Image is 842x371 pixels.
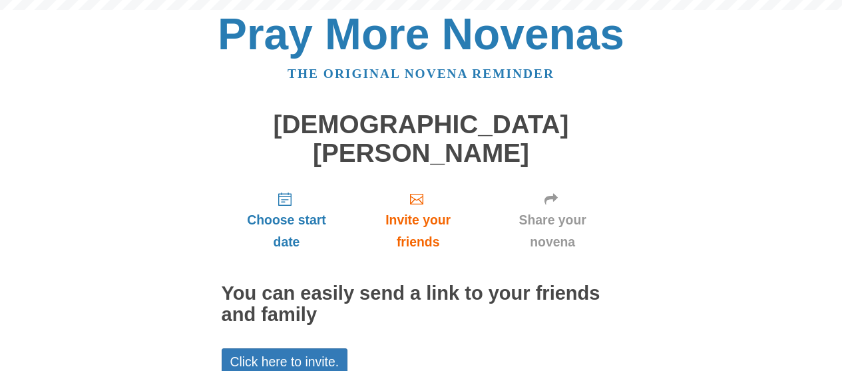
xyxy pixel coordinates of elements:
[222,181,352,260] a: Choose start date
[222,111,621,167] h1: [DEMOGRAPHIC_DATA][PERSON_NAME]
[485,181,621,260] a: Share your novena
[351,181,484,260] a: Invite your friends
[288,67,554,81] a: The original novena reminder
[222,283,621,326] h2: You can easily send a link to your friends and family
[218,9,624,59] a: Pray More Novenas
[498,209,608,253] span: Share your novena
[235,209,339,253] span: Choose start date
[365,209,471,253] span: Invite your friends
